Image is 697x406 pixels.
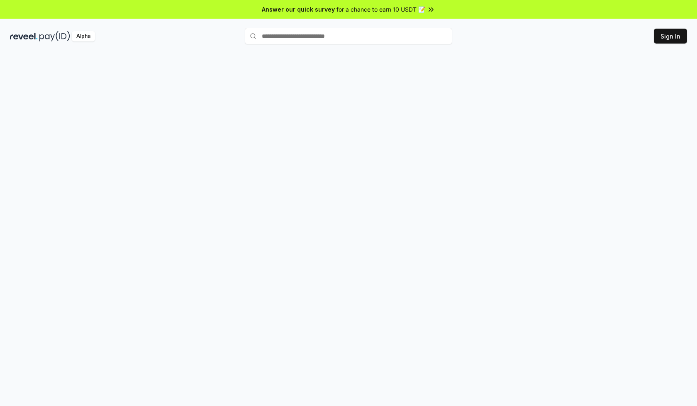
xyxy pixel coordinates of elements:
[10,31,38,41] img: reveel_dark
[39,31,70,41] img: pay_id
[262,5,335,14] span: Answer our quick survey
[654,29,687,44] button: Sign In
[336,5,425,14] span: for a chance to earn 10 USDT 📝
[72,31,95,41] div: Alpha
